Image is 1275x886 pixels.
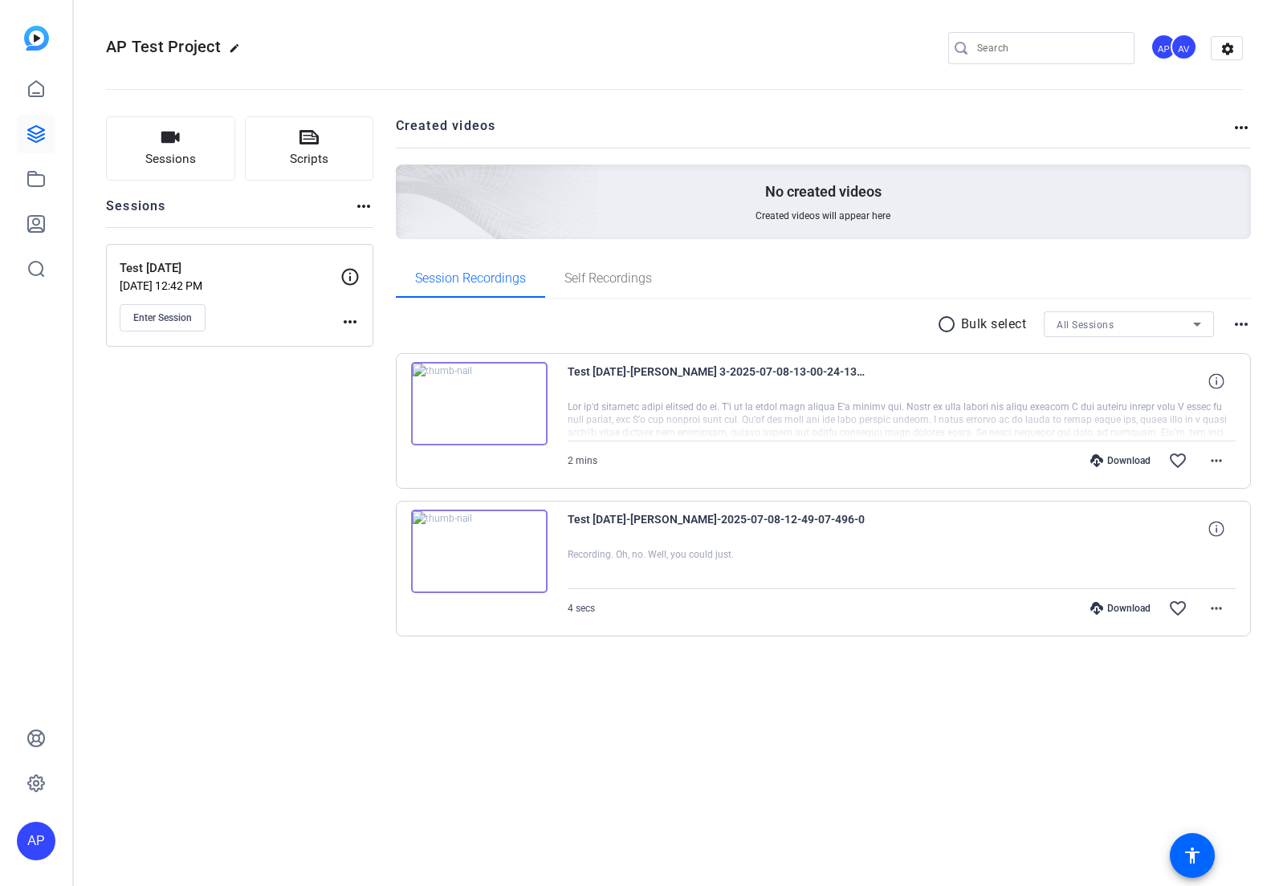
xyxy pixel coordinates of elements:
[17,822,55,860] div: AP
[1207,451,1226,470] mat-icon: more_horiz
[564,272,652,285] span: Self Recordings
[1151,34,1177,60] div: AP
[120,259,340,278] p: Test [DATE]
[1151,34,1179,62] ngx-avatar: Alexandra Pinger
[1168,599,1187,618] mat-icon: favorite_border
[568,510,865,548] span: Test [DATE]-[PERSON_NAME]-2025-07-08-12-49-07-496-0
[24,26,49,51] img: blue-gradient.svg
[106,116,235,181] button: Sessions
[411,510,548,593] img: thumb-nail
[1057,319,1114,331] span: All Sessions
[977,39,1122,58] input: Search
[1212,37,1244,61] mat-icon: settings
[568,455,597,466] span: 2 mins
[1232,118,1251,137] mat-icon: more_horiz
[245,116,374,181] button: Scripts
[756,209,890,222] span: Created videos will appear here
[133,311,192,324] span: Enter Session
[765,182,882,201] p: No created videos
[411,362,548,445] img: thumb-nail
[1082,602,1159,615] div: Download
[1232,315,1251,334] mat-icon: more_horiz
[961,315,1027,334] p: Bulk select
[1171,34,1199,62] ngx-avatar: Adrian Valente
[415,272,526,285] span: Session Recordings
[1183,846,1202,865] mat-icon: accessibility
[396,116,1232,148] h2: Created videos
[340,312,360,331] mat-icon: more_horiz
[568,603,595,614] span: 4 secs
[145,150,196,169] span: Sessions
[1168,451,1187,470] mat-icon: favorite_border
[354,197,373,216] mat-icon: more_horiz
[229,43,248,62] mat-icon: edit
[937,315,961,334] mat-icon: radio_button_unchecked
[568,362,865,400] span: Test [DATE]-[PERSON_NAME] 3-2025-07-08-13-00-24-137-0
[1207,599,1226,618] mat-icon: more_horiz
[290,150,328,169] span: Scripts
[216,6,599,354] img: Creted videos background
[106,37,221,56] span: AP Test Project
[120,279,340,292] p: [DATE] 12:42 PM
[1082,454,1159,467] div: Download
[120,304,206,331] button: Enter Session
[106,197,166,227] h2: Sessions
[1171,34,1197,60] div: AV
